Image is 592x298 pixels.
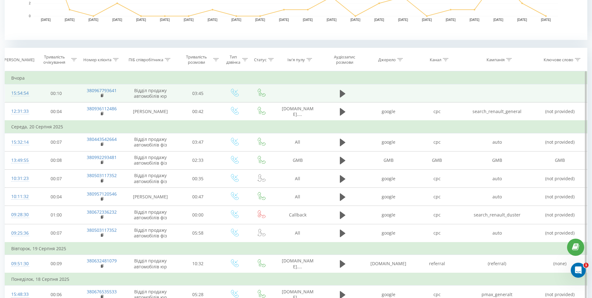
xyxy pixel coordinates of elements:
[29,14,31,18] text: 0
[533,151,587,169] td: GMB
[274,188,321,206] td: All
[327,54,363,65] div: Аудіозапис розмови
[487,57,505,62] div: Кампанія
[571,263,586,278] iframe: Intercom live chat
[11,154,27,166] div: 13:49:55
[41,18,51,22] text: [DATE]
[11,172,27,185] div: 10:31:23
[533,133,587,151] td: (not provided)
[364,133,413,151] td: google
[378,57,396,62] div: Джерело
[5,121,587,133] td: Середа, 20 Серпня 2025
[517,18,527,22] text: [DATE]
[226,54,240,65] div: Тип дзвінка
[413,188,461,206] td: cpc
[287,57,305,62] div: Ім'я пулу
[413,255,461,273] td: referral
[282,258,314,269] span: [DOMAIN_NAME]....
[136,18,146,22] text: [DATE]
[413,206,461,224] td: cpc
[231,18,241,22] text: [DATE]
[5,273,587,286] td: Понеділок, 18 Серпня 2025
[461,102,533,121] td: search_renault_general
[34,255,79,273] td: 00:09
[125,224,175,242] td: Відділ продажу автомобілів фіз
[461,224,533,242] td: auto
[279,18,289,22] text: [DATE]
[364,102,413,121] td: google
[413,151,461,169] td: GMB
[87,154,117,160] a: 380992293481
[364,170,413,188] td: google
[175,102,220,121] td: 00:42
[125,206,175,224] td: Відділ продажу автомобілів фіз
[175,206,220,224] td: 00:00
[446,18,456,22] text: [DATE]
[34,170,79,188] td: 00:07
[541,18,551,22] text: [DATE]
[175,170,220,188] td: 00:35
[274,133,321,151] td: All
[11,136,27,148] div: 15:32:14
[175,133,220,151] td: 03:47
[87,258,117,264] a: 380632481079
[461,133,533,151] td: auto
[34,206,79,224] td: 01:00
[87,136,117,142] a: 380443542664
[274,224,321,242] td: All
[11,105,27,117] div: 12:31:33
[5,72,587,84] td: Вчора
[461,151,533,169] td: GMB
[364,206,413,224] td: google
[175,151,220,169] td: 02:33
[89,18,99,22] text: [DATE]
[112,18,122,22] text: [DATE]
[461,170,533,188] td: auto
[422,18,432,22] text: [DATE]
[364,255,413,273] td: [DOMAIN_NAME]
[129,57,163,62] div: ПІБ співробітника
[175,255,220,273] td: 10:32
[34,133,79,151] td: 00:07
[184,18,194,22] text: [DATE]
[254,57,267,62] div: Статус
[413,170,461,188] td: cpc
[125,102,175,121] td: [PERSON_NAME]
[29,2,31,5] text: 2
[413,102,461,121] td: cpc
[533,206,587,224] td: (not provided)
[181,54,212,65] div: Тривалість розмови
[83,57,111,62] div: Номер клієнта
[533,224,587,242] td: (not provided)
[11,227,27,239] div: 09:25:36
[125,84,175,102] td: Відділ продажу автомобілів юр
[413,224,461,242] td: cpc
[34,224,79,242] td: 00:07
[34,102,79,121] td: 00:04
[125,170,175,188] td: Відділ продажу автомобілів фіз
[350,18,360,22] text: [DATE]
[303,18,313,22] text: [DATE]
[87,87,117,93] a: 380967793641
[87,209,117,215] a: 380672336232
[461,188,533,206] td: auto
[430,57,441,62] div: Канал
[398,18,408,22] text: [DATE]
[533,170,587,188] td: (not provided)
[160,18,170,22] text: [DATE]
[533,102,587,121] td: (not provided)
[11,87,27,99] div: 15:54:54
[11,209,27,221] div: 09:28:30
[3,57,34,62] div: [PERSON_NAME]
[175,224,220,242] td: 05:58
[364,188,413,206] td: google
[374,18,384,22] text: [DATE]
[544,57,573,62] div: Ключове слово
[11,258,27,270] div: 09:51:30
[208,18,218,22] text: [DATE]
[364,224,413,242] td: google
[255,18,265,22] text: [DATE]
[5,242,587,255] td: Вівторок, 19 Серпня 2025
[87,106,117,112] a: 380936112486
[39,54,70,65] div: Тривалість очікування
